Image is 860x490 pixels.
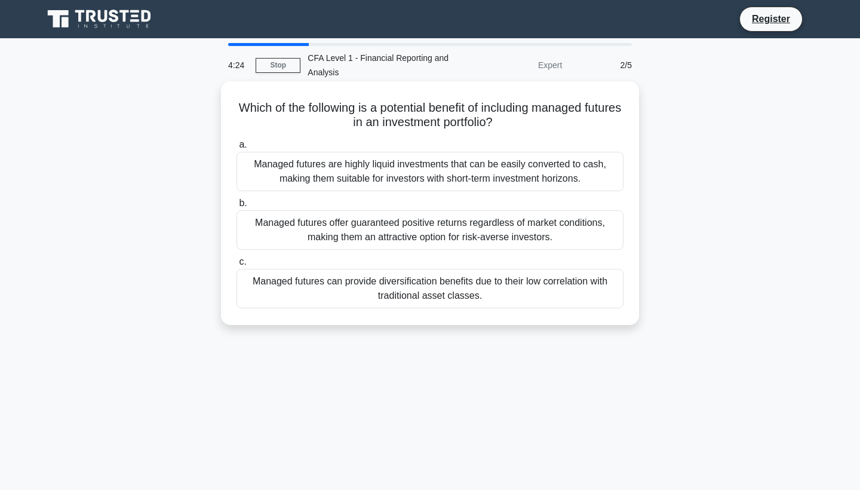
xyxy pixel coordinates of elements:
[300,46,465,84] div: CFA Level 1 - Financial Reporting and Analysis
[236,210,623,250] div: Managed futures offer guaranteed positive returns regardless of market conditions, making them an...
[236,152,623,191] div: Managed futures are highly liquid investments that can be easily converted to cash, making them s...
[256,58,300,73] a: Stop
[465,53,569,77] div: Expert
[569,53,639,77] div: 2/5
[239,139,247,149] span: a.
[239,256,246,267] span: c.
[239,198,247,208] span: b.
[745,11,797,26] a: Register
[235,100,625,130] h5: Which of the following is a potential benefit of including managed futures in an investment portf...
[236,269,623,308] div: Managed futures can provide diversification benefits due to their low correlation with traditiona...
[221,53,256,77] div: 4:24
